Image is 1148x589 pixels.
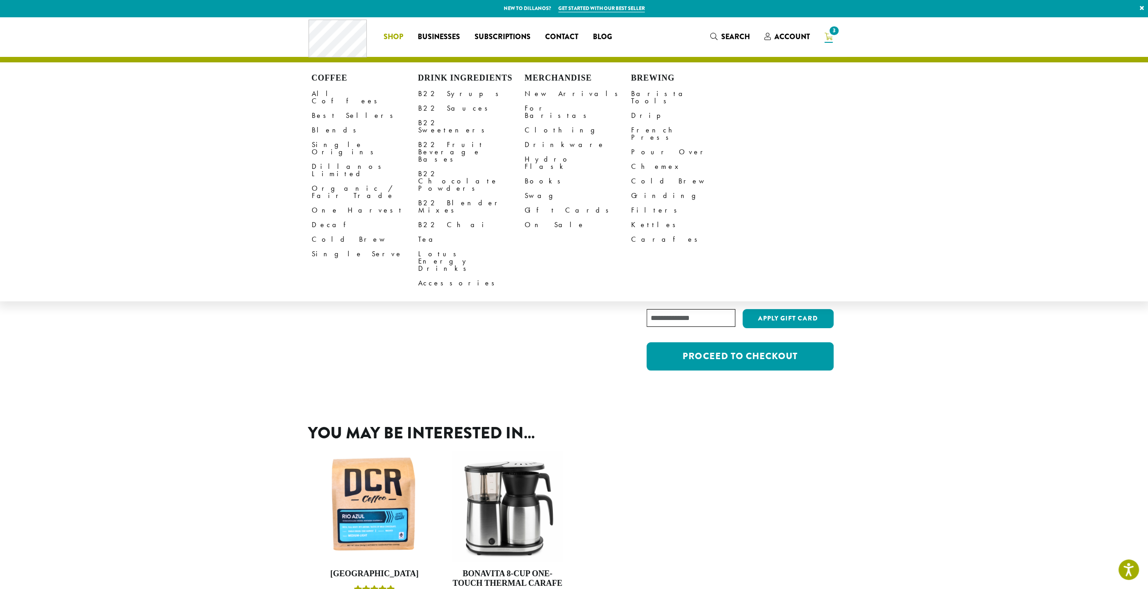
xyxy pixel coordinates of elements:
a: Lotus Energy Drinks [418,247,525,276]
span: Shop [384,31,403,43]
button: Apply Gift Card [743,309,834,328]
a: For Baristas [525,101,631,123]
a: B22 Blender Mixes [418,196,525,218]
a: On Sale [525,218,631,232]
a: French Press [631,123,738,145]
a: B22 Chocolate Powders [418,167,525,196]
a: Dillanos Limited [312,159,418,181]
span: Subscriptions [475,31,531,43]
a: Kettles [631,218,738,232]
a: Filters [631,203,738,218]
a: Shop [376,30,410,44]
a: Carafes [631,232,738,247]
span: 3 [828,25,840,37]
a: B22 Chai [418,218,525,232]
span: Contact [545,31,578,43]
a: Single Origins [312,137,418,159]
a: Pour Over [631,145,738,159]
a: Grinding [631,188,738,203]
span: Blog [593,31,612,43]
a: Decaf [312,218,418,232]
h4: Brewing [631,73,738,83]
a: Single Serve [312,247,418,261]
a: Proceed to checkout [647,342,833,371]
a: Drip [631,108,738,123]
a: Drinkware [525,137,631,152]
a: Books [525,174,631,188]
a: Cold Brew [631,174,738,188]
a: Swag [525,188,631,203]
a: B22 Sweeteners [418,116,525,137]
h2: You may be interested in… [308,423,840,443]
a: Accessories [418,276,525,290]
h4: Merchandise [525,73,631,83]
a: Barista Tools [631,86,738,108]
a: Gift Cards [525,203,631,218]
h4: Drink Ingredients [418,73,525,83]
a: Blends [312,123,418,137]
span: Account [774,31,810,42]
h4: [GEOGRAPHIC_DATA] [319,569,430,579]
a: All Coffees [312,86,418,108]
a: B22 Fruit Beverage Bases [418,137,525,167]
a: Get started with our best seller [558,5,645,12]
a: Hydro Flask [525,152,631,174]
a: Clothing [525,123,631,137]
a: Organic / Fair Trade [312,181,418,203]
a: Search [703,29,757,44]
span: Businesses [418,31,460,43]
a: Best Sellers [312,108,418,123]
a: Tea [418,232,525,247]
a: B22 Sauces [418,101,525,116]
a: One Harvest [312,203,418,218]
h4: Coffee [312,73,418,83]
img: DCR-Rio-Azul-Coffee-Bag-300x300.png [319,451,430,562]
a: B22 Syrups [418,86,525,101]
a: New Arrivals [525,86,631,101]
img: Bonavita-Brewer-02-scaled-e1698354204509.jpg [452,451,563,562]
a: Chemex [631,159,738,174]
span: Search [721,31,750,42]
a: Cold Brew [312,232,418,247]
